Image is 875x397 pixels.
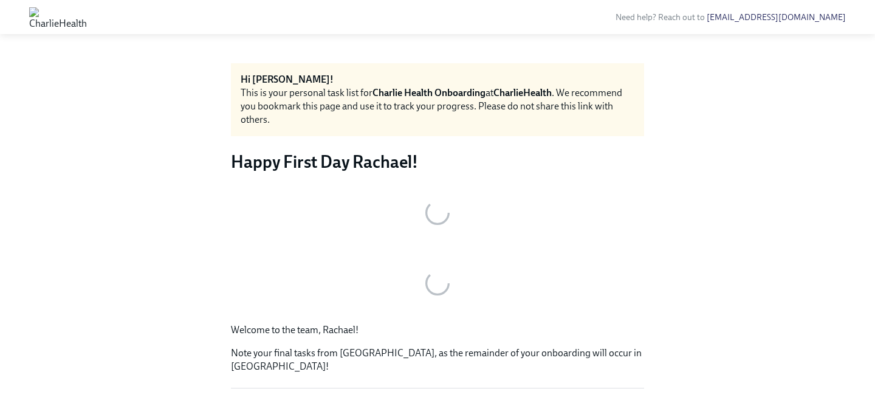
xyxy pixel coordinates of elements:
[493,87,552,98] strong: CharlieHealth
[616,12,846,22] span: Need help? Reach out to
[707,12,846,22] a: [EMAIL_ADDRESS][DOMAIN_NAME]
[231,323,644,337] p: Welcome to the team, Rachael!
[231,151,644,173] h3: Happy First Day Rachael!
[372,87,486,98] strong: Charlie Health Onboarding
[231,347,644,373] p: Note your final tasks from [GEOGRAPHIC_DATA], as the remainder of your onboarding will occur in [...
[241,86,634,126] div: This is your personal task list for at . We recommend you bookmark this page and use it to track ...
[231,253,644,314] button: Zoom image
[231,182,644,243] button: Zoom image
[241,74,334,85] strong: Hi [PERSON_NAME]!
[29,7,87,27] img: CharlieHealth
